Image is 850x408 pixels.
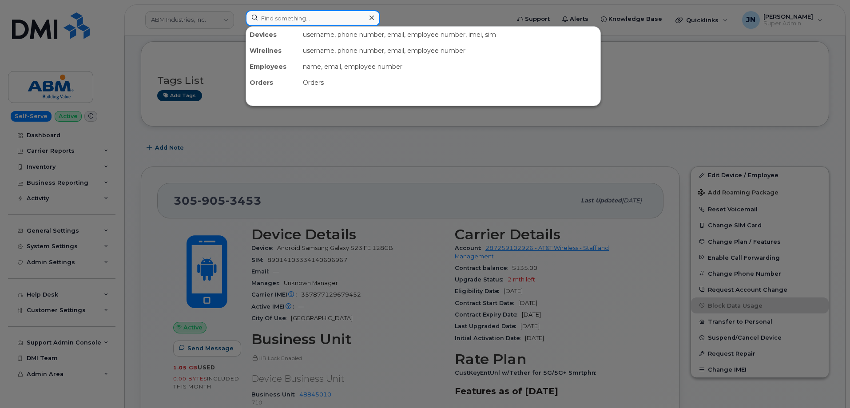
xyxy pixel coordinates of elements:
[299,75,600,91] div: Orders
[246,10,380,26] input: Find something...
[246,43,299,59] div: Wirelines
[246,27,299,43] div: Devices
[299,27,600,43] div: username, phone number, email, employee number, imei, sim
[299,59,600,75] div: name, email, employee number
[299,43,600,59] div: username, phone number, email, employee number
[246,59,299,75] div: Employees
[246,75,299,91] div: Orders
